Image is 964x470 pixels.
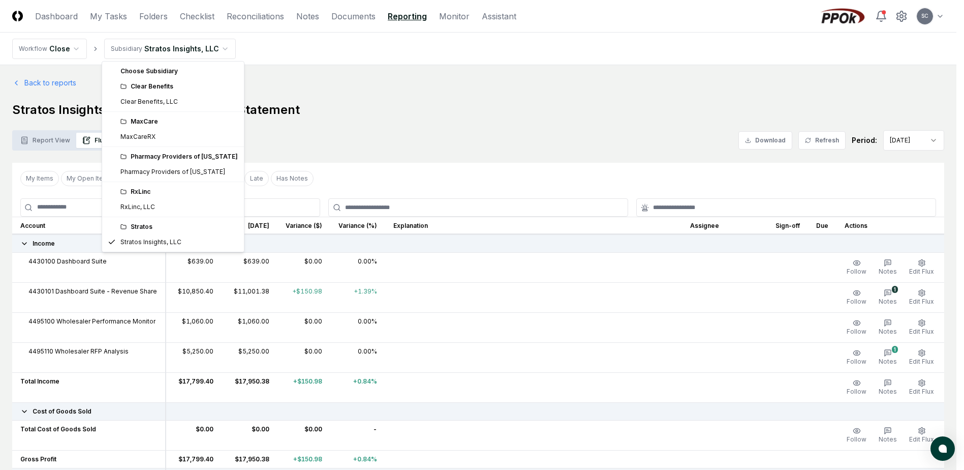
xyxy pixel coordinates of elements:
[104,64,242,79] div: Choose Subsidiary
[120,202,155,212] div: RxLinc, LLC
[120,82,238,91] div: Clear Benefits
[120,238,181,247] div: Stratos Insights, LLC
[120,187,238,196] div: RxLinc
[120,97,178,106] div: Clear Benefits, LLC
[120,222,238,231] div: Stratos
[120,152,238,161] div: Pharmacy Providers of [US_STATE]
[120,117,238,126] div: MaxCare
[120,132,156,141] div: MaxCareRX
[120,167,225,177] div: Pharmacy Providers of [US_STATE]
